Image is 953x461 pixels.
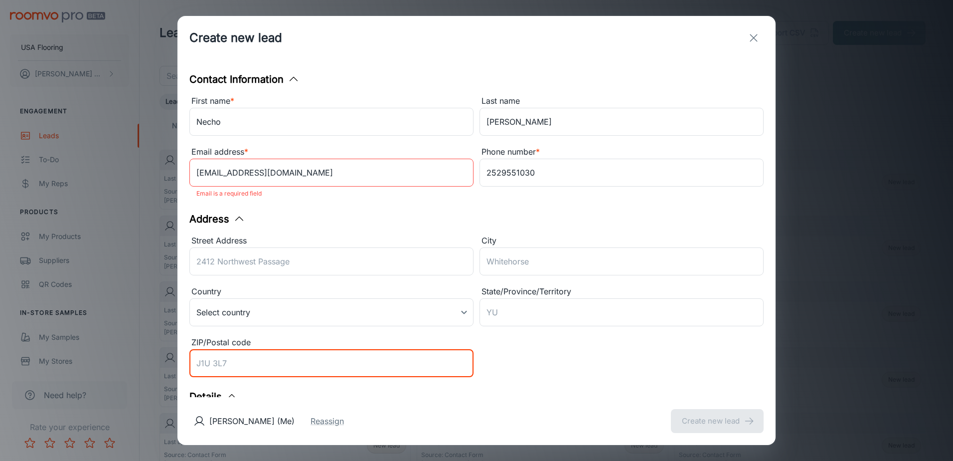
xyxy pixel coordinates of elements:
[744,28,764,48] button: exit
[189,389,238,404] button: Details
[479,108,764,136] input: Doe
[189,29,282,47] h1: Create new lead
[189,146,474,159] div: Email address
[479,234,764,247] div: City
[189,108,474,136] input: John
[189,72,300,87] button: Contact Information
[189,234,474,247] div: Street Address
[311,415,344,427] button: Reassign
[479,159,764,187] input: +1 439-123-4567
[479,247,764,275] input: Whitehorse
[189,247,474,275] input: 2412 Northwest Passage
[479,146,764,159] div: Phone number
[189,159,474,187] input: myname@example.com
[189,298,474,326] div: Select country
[479,298,764,326] input: YU
[189,285,474,298] div: Country
[189,336,474,349] div: ZIP/Postal code
[479,285,764,298] div: State/Province/Territory
[196,188,467,200] p: Email is a required field
[189,349,474,377] input: J1U 3L7
[479,95,764,108] div: Last name
[209,415,295,427] p: [PERSON_NAME] (Me)
[189,95,474,108] div: First name
[189,212,245,227] button: Address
